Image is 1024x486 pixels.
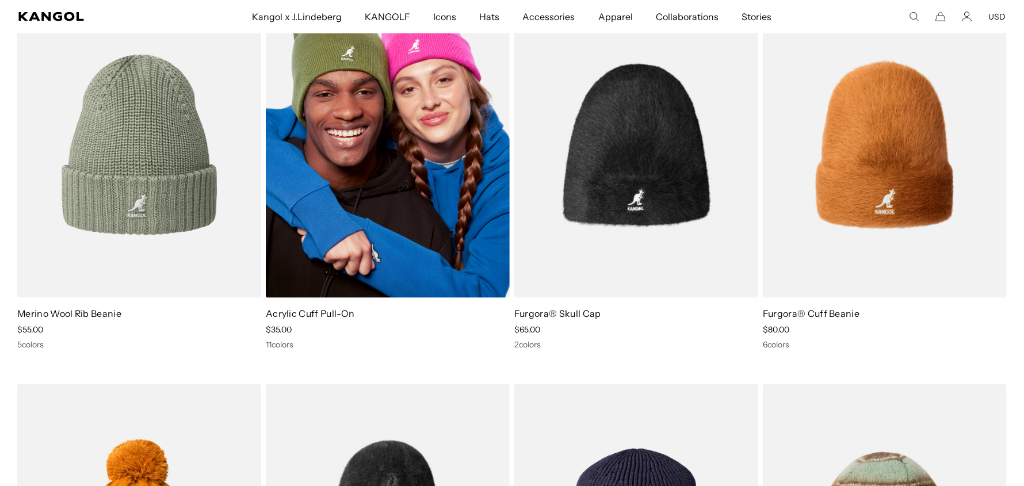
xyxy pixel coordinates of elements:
div: 11 colors [266,339,510,350]
button: Cart [935,12,946,22]
span: $65.00 [514,324,540,335]
button: USD [988,12,1006,22]
div: 5 colors [17,339,261,350]
a: Acrylic Cuff Pull-On [266,308,354,319]
span: $35.00 [266,324,292,335]
div: 2 colors [514,339,758,350]
a: Furgora® Cuff Beanie [763,308,859,319]
a: Account [962,12,972,22]
a: Merino Wool Rib Beanie [17,308,121,319]
summary: Search here [909,12,919,22]
a: Kangol [18,12,167,21]
span: $55.00 [17,324,43,335]
div: 6 colors [763,339,1007,350]
span: $80.00 [763,324,789,335]
a: Furgora® Skull Cap [514,308,601,319]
